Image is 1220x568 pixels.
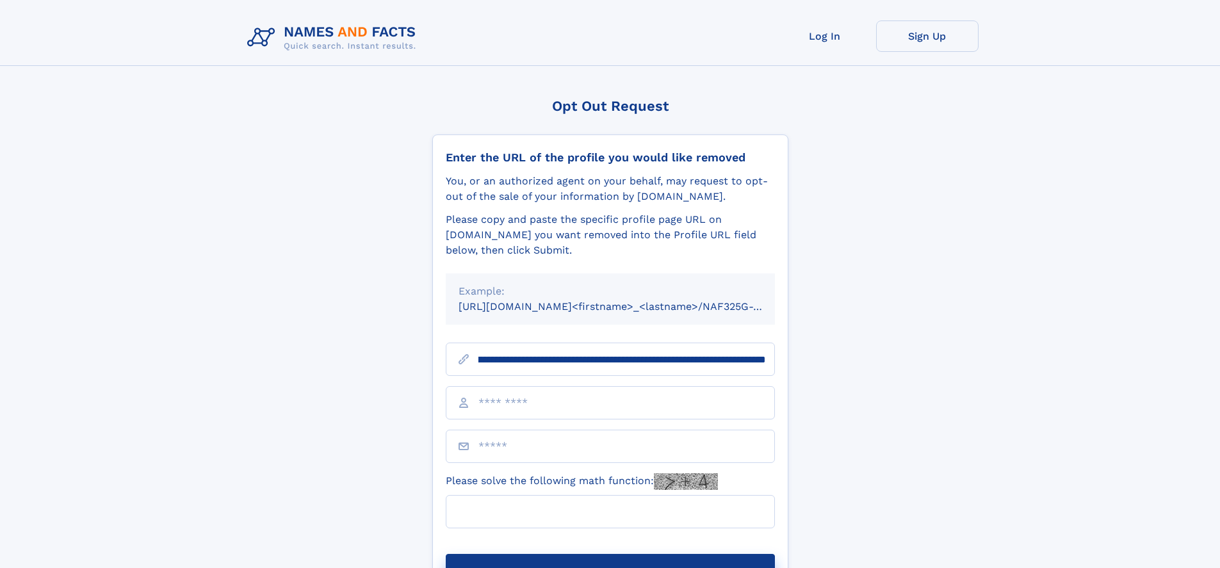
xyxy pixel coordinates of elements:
[446,174,775,204] div: You, or an authorized agent on your behalf, may request to opt-out of the sale of your informatio...
[459,284,762,299] div: Example:
[446,150,775,165] div: Enter the URL of the profile you would like removed
[242,20,427,55] img: Logo Names and Facts
[432,98,788,114] div: Opt Out Request
[446,473,718,490] label: Please solve the following math function:
[446,212,775,258] div: Please copy and paste the specific profile page URL on [DOMAIN_NAME] you want removed into the Pr...
[876,20,979,52] a: Sign Up
[459,300,799,312] small: [URL][DOMAIN_NAME]<firstname>_<lastname>/NAF325G-xxxxxxxx
[774,20,876,52] a: Log In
